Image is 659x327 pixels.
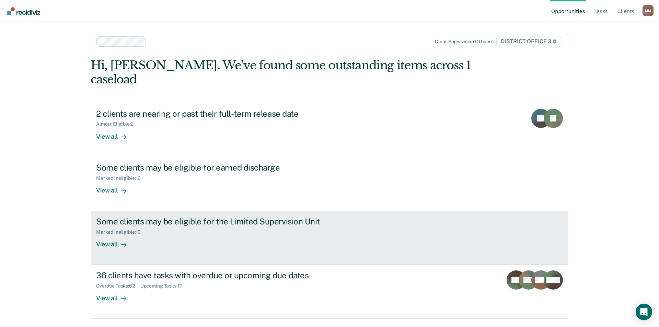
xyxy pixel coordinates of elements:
img: Recidiviz [7,7,40,15]
div: M M [643,5,654,16]
div: View all [96,235,135,248]
div: View all [96,127,135,140]
div: Open Intercom Messenger [636,304,652,320]
div: Marked Ineligible : 10 [96,229,146,235]
a: Some clients may be eligible for the Limited Supervision UnitMarked Ineligible:10View all [91,211,568,265]
div: View all [96,181,135,194]
div: Marked Ineligible : 16 [96,175,146,181]
div: View all [96,289,135,302]
div: Almost Eligible : 2 [96,121,139,127]
div: Hi, [PERSON_NAME]. We’ve found some outstanding items across 1 caseload [91,58,473,86]
div: Some clients may be eligible for earned discharge [96,163,337,173]
a: 2 clients are nearing or past their full-term release dateAlmost Eligible:2View all [91,103,568,157]
a: Some clients may be eligible for earned dischargeMarked Ineligible:16View all [91,157,568,211]
div: Clear supervision officers [435,39,493,45]
a: 36 clients have tasks with overdue or upcoming due datesOverdue Tasks:62Upcoming Tasks:17View all [91,265,568,319]
button: Profile dropdown button [643,5,654,16]
div: Overdue Tasks : 62 [96,283,140,289]
div: Some clients may be eligible for the Limited Supervision Unit [96,217,337,226]
div: 2 clients are nearing or past their full-term release date [96,109,337,119]
span: DISTRICT OFFICE 3 [496,36,561,47]
div: Upcoming Tasks : 17 [140,283,188,289]
div: 36 clients have tasks with overdue or upcoming due dates [96,270,337,280]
